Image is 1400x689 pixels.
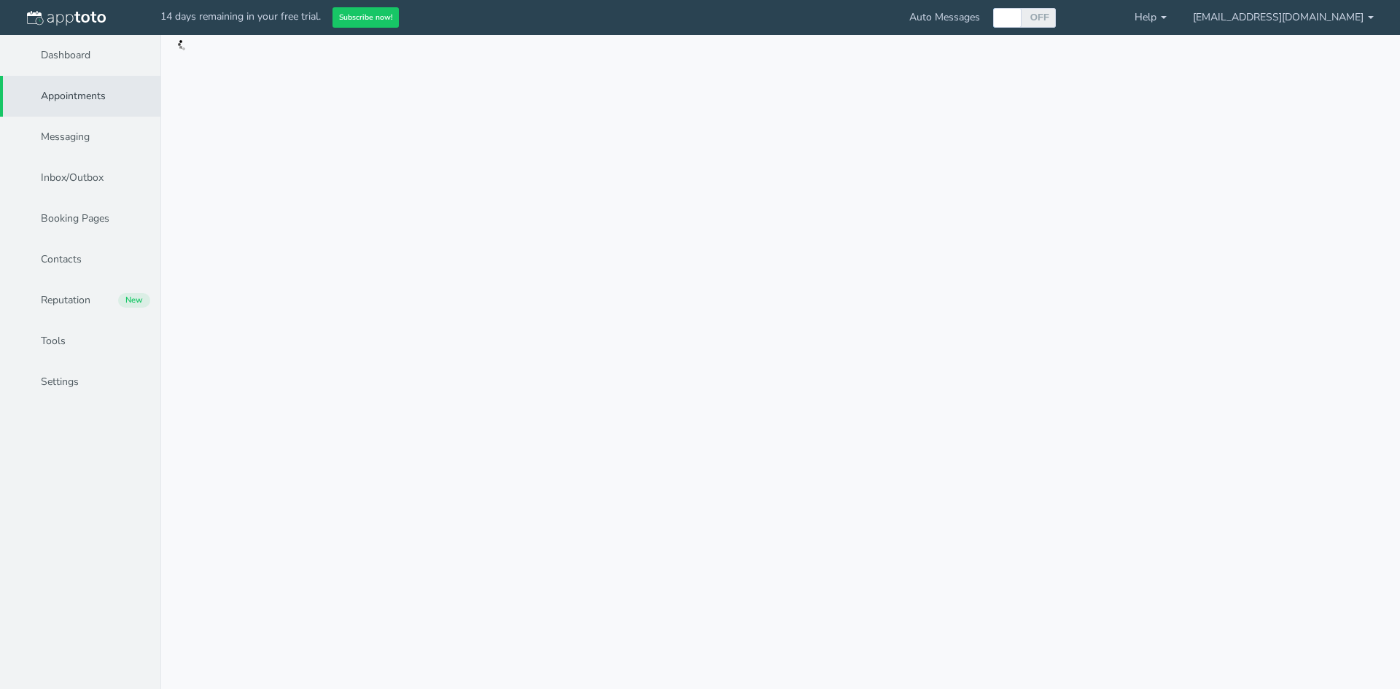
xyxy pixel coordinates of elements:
[909,10,980,25] span: Auto Messages
[1030,11,1050,23] label: OFF
[41,334,66,349] span: Tools
[41,89,106,104] span: Appointments
[41,293,90,308] span: Reputation
[41,171,104,185] span: Inbox/Outbox
[41,211,109,226] span: Booking Pages
[41,130,90,144] span: Messaging
[41,48,90,63] span: Dashboard
[118,293,150,308] div: New
[160,9,321,23] span: 14 days remaining in your free trial.
[41,252,82,267] span: Contacts
[41,375,79,389] span: Settings
[332,7,399,28] button: Subscribe now!
[27,11,106,26] img: logo-apptoto--white.svg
